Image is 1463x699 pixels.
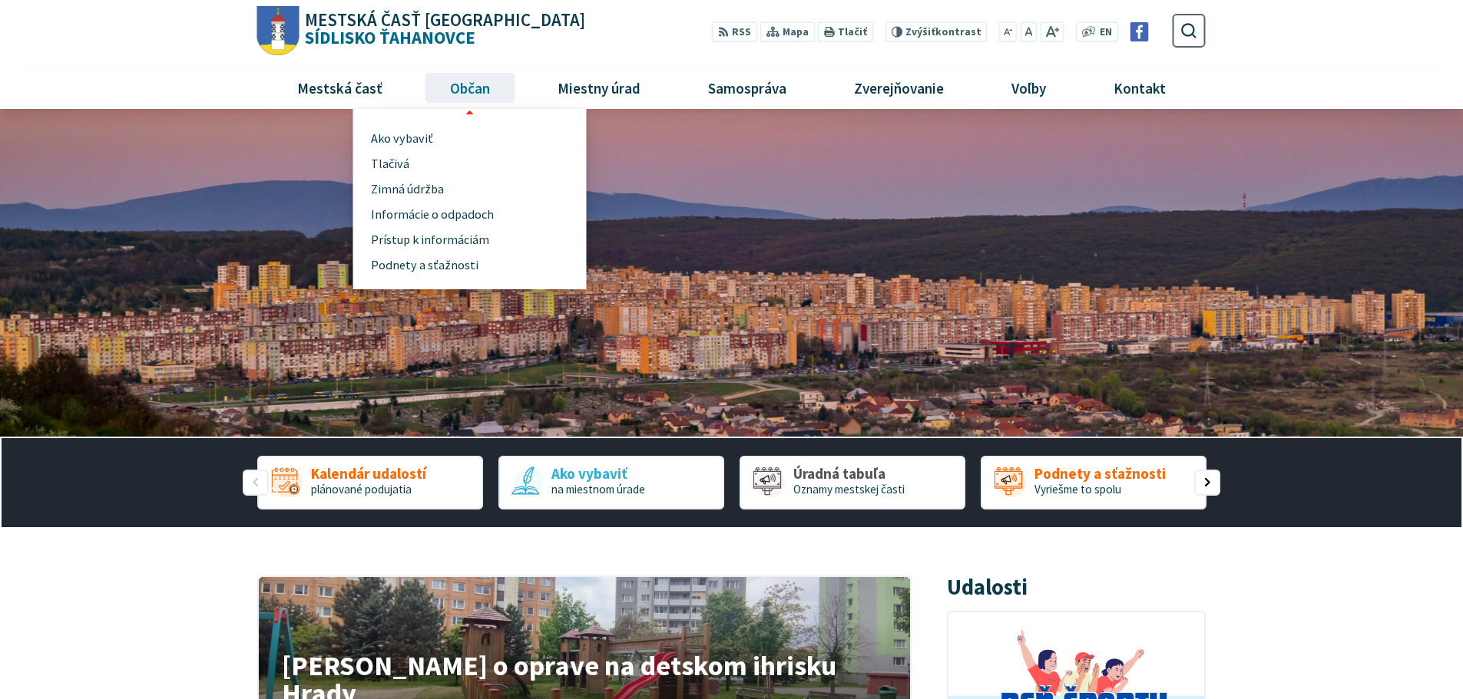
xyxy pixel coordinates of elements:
span: Zimná údržba [371,176,444,202]
button: Zväčšiť veľkosť písma [1040,21,1064,42]
span: Úradná tabuľa [793,466,905,482]
span: Zvýšiť [905,25,935,38]
span: Prístup k informáciám [371,227,489,252]
span: Podnety a sťažnosti [1034,466,1166,482]
span: Voľby [1006,67,1052,108]
span: Ako vybaviť [371,127,433,152]
a: Voľby [984,67,1074,108]
a: Mestská časť [269,67,410,108]
span: Vyriešme to spolu [1034,482,1121,496]
span: plánované podujatia [311,482,412,496]
span: Tlačiť [838,26,867,38]
span: RSS [732,25,751,41]
img: Prejsť na Facebook stránku [1130,22,1149,41]
a: RSS [712,21,757,42]
span: Tlačivá [371,152,409,177]
span: Miestny úrad [551,67,646,108]
h1: Sídlisko Ťahanovce [300,12,586,47]
button: Zvýšiťkontrast [885,21,987,42]
div: 2 / 5 [498,456,724,509]
span: Oznamy mestskej časti [793,482,905,496]
span: kontrast [905,26,981,38]
a: Podnety a sťažnosti [371,252,569,278]
a: Mapa [760,21,815,42]
a: Kalendár udalostí plánované podujatia [257,456,483,509]
a: Miestny úrad [529,67,668,108]
a: Úradná tabuľa Oznamy mestskej časti [740,456,965,509]
span: Samospráva [702,67,792,108]
a: EN [1096,25,1117,41]
span: Občan [444,67,495,108]
a: Ako vybaviť [371,127,569,152]
button: Nastaviť pôvodnú veľkosť písma [1020,21,1037,42]
a: Ako vybaviť na miestnom úrade [498,456,724,509]
span: Informácie o odpadoch [371,202,494,227]
span: Mestská časť [291,67,388,108]
span: Podnety a sťažnosti [371,252,478,278]
span: Mapa [783,25,809,41]
div: 1 / 5 [257,456,483,509]
button: Tlačiť [818,21,873,42]
a: Samospráva [680,67,815,108]
a: Logo Sídlisko Ťahanovce, prejsť na domovskú stránku. [257,6,585,56]
img: Prejsť na domovskú stránku [257,6,300,56]
a: Zverejňovanie [826,67,972,108]
a: Kontakt [1086,67,1194,108]
div: Nasledujúci slajd [1194,470,1220,496]
span: Mestská časť [GEOGRAPHIC_DATA] [305,12,585,29]
a: Tlačivá [371,152,569,177]
a: Informácie o odpadoch [371,202,569,227]
a: Podnety a sťažnosti Vyriešme to spolu [981,456,1206,509]
span: Ako vybaviť [551,466,645,482]
div: 4 / 5 [981,456,1206,509]
span: na miestnom úrade [551,482,645,496]
span: Zverejňovanie [848,67,949,108]
h3: Udalosti [947,575,1028,599]
button: Zmenšiť veľkosť písma [999,21,1018,42]
span: Kontakt [1108,67,1172,108]
span: EN [1100,25,1112,41]
span: Kalendár udalostí [311,466,426,482]
a: Prístup k informáciám [371,227,569,252]
div: 3 / 5 [740,456,965,509]
div: Predošlý slajd [243,470,269,496]
a: Zimná údržba [371,176,569,202]
a: Občan [422,67,518,108]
